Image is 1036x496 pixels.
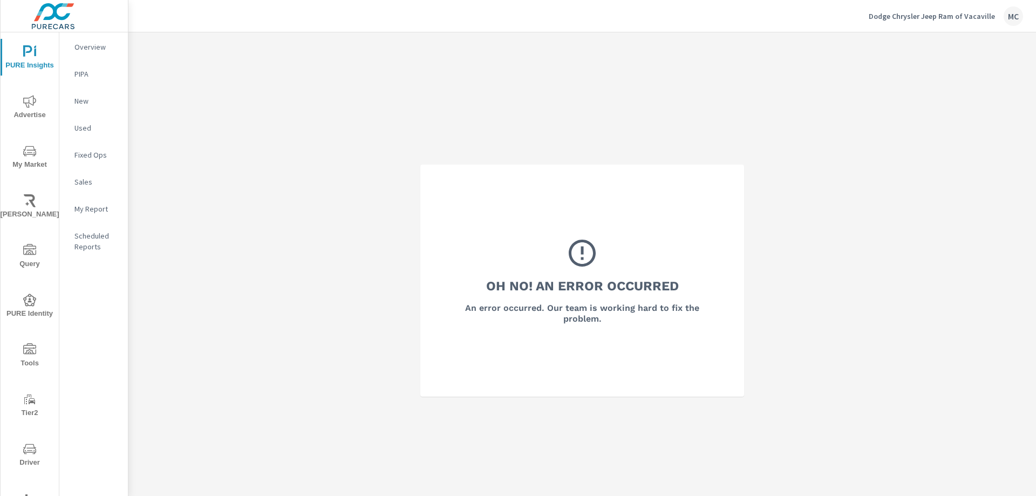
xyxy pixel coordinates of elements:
h3: Oh No! An Error Occurred [486,277,679,295]
div: Fixed Ops [59,147,128,163]
span: Query [4,244,56,270]
span: My Market [4,145,56,171]
p: Dodge Chrysler Jeep Ram of Vacaville [869,11,995,21]
p: New [74,96,119,106]
h6: An error occurred. Our team is working hard to fix the problem. [449,303,715,324]
p: Used [74,123,119,133]
p: Scheduled Reports [74,230,119,252]
p: Sales [74,176,119,187]
div: My Report [59,201,128,217]
span: Driver [4,443,56,469]
span: PURE Insights [4,45,56,72]
div: Used [59,120,128,136]
div: PIPA [59,66,128,82]
p: PIPA [74,69,119,79]
div: MC [1004,6,1023,26]
span: Advertise [4,95,56,121]
p: Fixed Ops [74,150,119,160]
span: [PERSON_NAME] [4,194,56,221]
p: Overview [74,42,119,52]
span: PURE Identity [4,294,56,320]
span: Tier2 [4,393,56,419]
div: Sales [59,174,128,190]
div: Overview [59,39,128,55]
div: Scheduled Reports [59,228,128,255]
p: My Report [74,203,119,214]
div: New [59,93,128,109]
span: Tools [4,343,56,370]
